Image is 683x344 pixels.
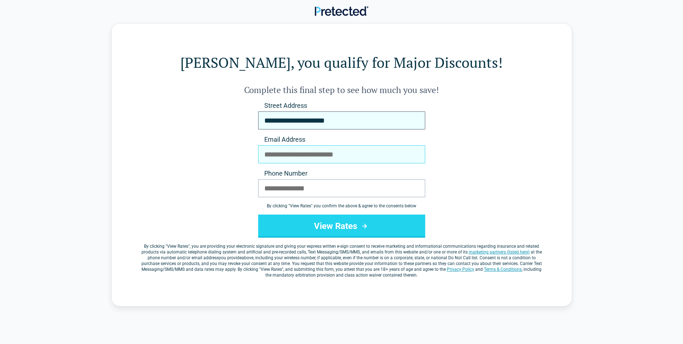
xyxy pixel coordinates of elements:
div: By clicking " View Rates " you confirm the above & agree to the consents below [258,203,425,209]
a: marketing partners (listed here) [469,250,530,255]
span: View Rates [167,244,188,249]
button: View Rates [258,215,425,238]
label: Phone Number [258,169,425,178]
h1: [PERSON_NAME], you qualify for Major Discounts! [140,52,543,72]
label: By clicking " ", you are providing your electronic signature and giving your express written e-si... [140,243,543,278]
a: Terms & Conditions [484,267,522,272]
a: Privacy Policy [447,267,474,272]
label: Street Address [258,101,425,110]
h2: Complete this final step to see how much you save! [140,84,543,96]
label: Email Address [258,135,425,144]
